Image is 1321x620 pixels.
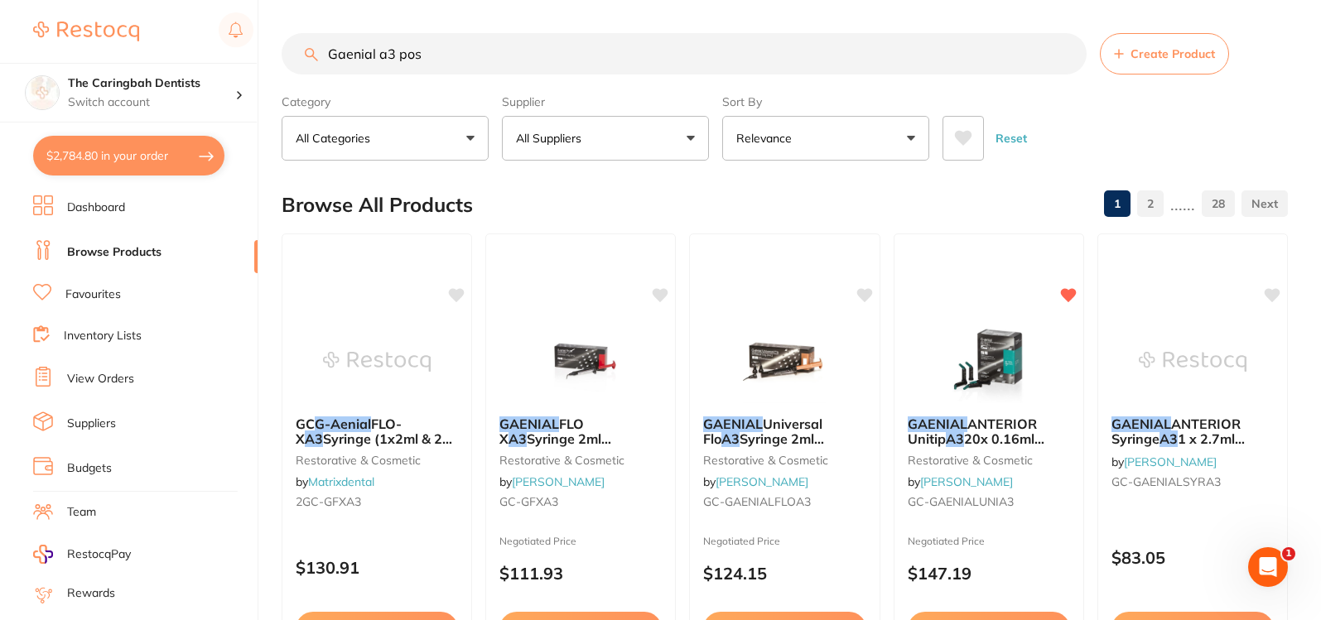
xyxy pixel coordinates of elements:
[908,416,1070,447] b: GAENIAL ANTERIOR Unitip A3 20x 0.16ml (0.28g)
[296,416,402,447] span: FLO-X
[1111,416,1171,432] em: GAENIAL
[308,474,374,489] a: Matrixdental
[1100,33,1229,74] button: Create Product
[908,416,1037,447] span: ANTERIOR Unitip
[499,536,662,547] small: Negotiated Price
[703,564,865,583] p: $124.15
[296,454,458,467] small: restorative & cosmetic
[908,416,967,432] em: GAENIAL
[67,460,112,477] a: Budgets
[65,286,121,303] a: Favourites
[296,474,374,489] span: by
[908,564,1070,583] p: $147.19
[499,416,584,447] span: FLO X
[282,94,489,109] label: Category
[282,33,1087,74] input: Search Products
[26,76,59,109] img: The Caringbah Dentists
[67,371,134,387] a: View Orders
[1124,454,1217,469] a: [PERSON_NAME]
[1282,547,1295,560] span: 1
[1139,320,1246,403] img: GAENIAL ANTERIOR Syringe A3 1 x 2.7ml (4.7g)
[946,430,964,447] em: A3
[703,536,865,547] small: Negotiated Price
[282,116,489,161] button: All Categories
[1159,430,1178,447] em: A3
[703,416,763,432] em: GAENIAL
[33,545,131,564] a: RestocqPay
[282,194,473,217] h2: Browse All Products
[323,320,431,403] img: GC G-Aenial FLO-X A3 Syringe (1x2ml & 20 tips)
[908,494,1014,509] span: GC-GAENIALUNIA3
[703,416,822,447] span: Universal Flo
[703,454,865,467] small: restorative & cosmetic
[33,22,139,41] img: Restocq Logo
[703,430,824,462] span: Syringe 2ml Dispenser Tipsx20
[1170,195,1195,214] p: ......
[991,116,1032,161] button: Reset
[67,199,125,216] a: Dashboard
[1104,187,1131,220] a: 1
[296,430,452,462] span: Syringe (1x2ml & 20 tips)
[512,474,605,489] a: [PERSON_NAME]
[296,130,377,147] p: All Categories
[499,454,662,467] small: restorative & cosmetic
[1111,474,1221,489] span: GC-GAENIALSYRA3
[527,320,634,403] img: GAENIAL FLO X A3 Syringe 2ml Dispenser Tips x 20
[499,430,623,462] span: Syringe 2ml Dispenser Tips x 20
[499,494,558,509] span: GC-GFXA3
[67,585,115,602] a: Rewards
[703,416,865,447] b: GAENIAL Universal Flo A3 Syringe 2ml Dispenser Tipsx20
[516,130,588,147] p: All Suppliers
[1111,416,1274,447] b: GAENIAL ANTERIOR Syringe A3 1 x 2.7ml (4.7g)
[703,474,808,489] span: by
[1248,547,1288,587] iframe: Intercom live chat
[908,454,1070,467] small: restorative & cosmetic
[68,94,235,111] p: Switch account
[721,430,740,447] em: A3
[730,320,838,403] img: GAENIAL Universal Flo A3 Syringe 2ml Dispenser Tipsx20
[502,94,709,109] label: Supplier
[1131,47,1215,60] span: Create Product
[1111,430,1245,462] span: 1 x 2.7ml (4.7g)
[68,75,235,92] h4: The Caringbah Dentists
[703,494,811,509] span: GC-GAENIALFLOA3
[499,474,605,489] span: by
[722,116,929,161] button: Relevance
[296,416,315,432] span: GC
[296,558,458,577] p: $130.91
[1137,187,1164,220] a: 2
[296,416,458,447] b: GC G-Aenial FLO-X A3 Syringe (1x2ml & 20 tips)
[499,416,559,432] em: GAENIAL
[908,474,1013,489] span: by
[1111,454,1217,469] span: by
[908,430,1044,462] span: 20x 0.16ml (0.28g)
[33,12,139,50] a: Restocq Logo
[908,536,1070,547] small: Negotiated Price
[305,430,323,447] em: A3
[935,320,1043,403] img: GAENIAL ANTERIOR Unitip A3 20x 0.16ml (0.28g)
[1202,187,1235,220] a: 28
[64,328,142,344] a: Inventory Lists
[736,130,798,147] p: Relevance
[920,474,1013,489] a: [PERSON_NAME]
[1111,548,1274,567] p: $83.05
[296,494,361,509] span: 2GC-GFXA3
[509,430,527,447] em: A3
[33,136,224,175] button: $2,784.80 in your order
[716,474,808,489] a: [PERSON_NAME]
[67,546,131,563] span: RestocqPay
[33,545,53,564] img: RestocqPay
[722,94,929,109] label: Sort By
[67,244,162,261] a: Browse Products
[315,416,371,432] em: G-Aenial
[499,564,662,583] p: $111.93
[67,504,96,521] a: Team
[1111,416,1241,447] span: ANTERIOR Syringe
[67,416,116,432] a: Suppliers
[499,416,662,447] b: GAENIAL FLO X A3 Syringe 2ml Dispenser Tips x 20
[502,116,709,161] button: All Suppliers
